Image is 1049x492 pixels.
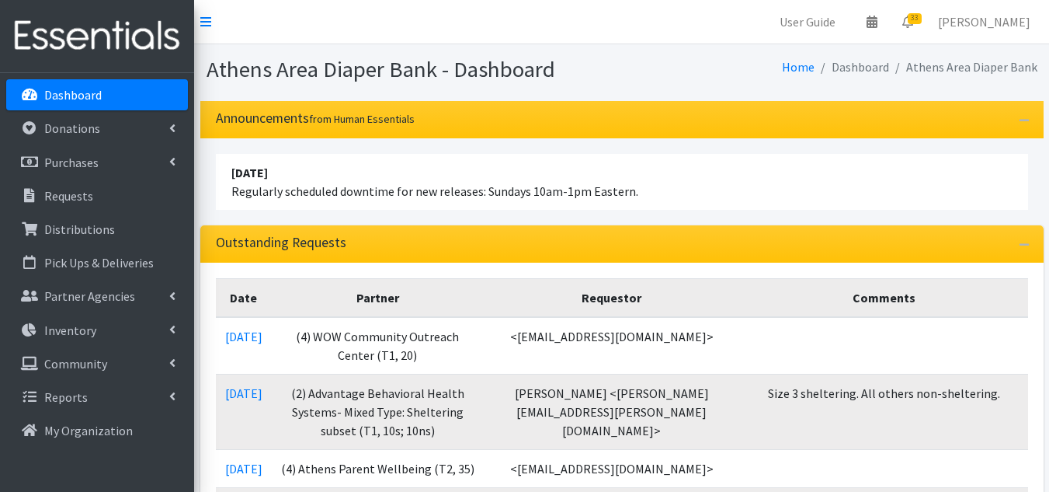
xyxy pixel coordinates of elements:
a: Pick Ups & Deliveries [6,247,188,278]
a: [PERSON_NAME] [926,6,1043,37]
p: Dashboard [44,87,102,103]
th: Comments [740,278,1028,317]
p: Requests [44,188,93,204]
strong: [DATE] [231,165,268,180]
h3: Announcements [216,110,415,127]
th: Date [216,278,272,317]
td: (2) Advantage Behavioral Health Systems- Mixed Type: Sheltering subset (T1, 10s; 10ns) [272,374,485,449]
a: Partner Agencies [6,281,188,312]
p: Partner Agencies [44,288,135,304]
a: [DATE] [225,329,262,344]
a: 33 [890,6,926,37]
a: My Organization [6,415,188,446]
a: Purchases [6,147,188,178]
td: [PERSON_NAME] <[PERSON_NAME][EMAIL_ADDRESS][PERSON_NAME][DOMAIN_NAME]> [484,374,739,449]
li: Athens Area Diaper Bank [889,56,1037,79]
a: Donations [6,113,188,144]
span: 33 [908,13,922,24]
a: [DATE] [225,461,262,476]
h1: Athens Area Diaper Bank - Dashboard [207,56,617,83]
p: Pick Ups & Deliveries [44,255,154,270]
p: Donations [44,120,100,136]
p: Purchases [44,155,99,170]
td: <[EMAIL_ADDRESS][DOMAIN_NAME]> [484,449,739,487]
a: Inventory [6,315,188,346]
td: (4) WOW Community Outreach Center (T1, 20) [272,317,485,375]
a: Reports [6,382,188,413]
a: Distributions [6,214,188,245]
p: Inventory [44,323,96,338]
th: Partner [272,278,485,317]
th: Requestor [484,278,739,317]
a: Dashboard [6,79,188,110]
a: User Guide [767,6,848,37]
a: [DATE] [225,386,262,401]
a: Community [6,348,188,379]
small: from Human Essentials [309,112,415,126]
a: Requests [6,180,188,211]
p: Reports [44,389,88,405]
td: <[EMAIL_ADDRESS][DOMAIN_NAME]> [484,317,739,375]
img: HumanEssentials [6,10,188,62]
li: Regularly scheduled downtime for new releases: Sundays 10am-1pm Eastern. [216,154,1028,210]
li: Dashboard [815,56,889,79]
td: Size 3 sheltering. All others non-sheltering. [740,374,1028,449]
p: Community [44,356,107,372]
td: (4) Athens Parent Wellbeing (T2, 35) [272,449,485,487]
p: Distributions [44,222,115,237]
a: Home [782,59,815,75]
p: My Organization [44,423,133,438]
h3: Outstanding Requests [216,235,346,251]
